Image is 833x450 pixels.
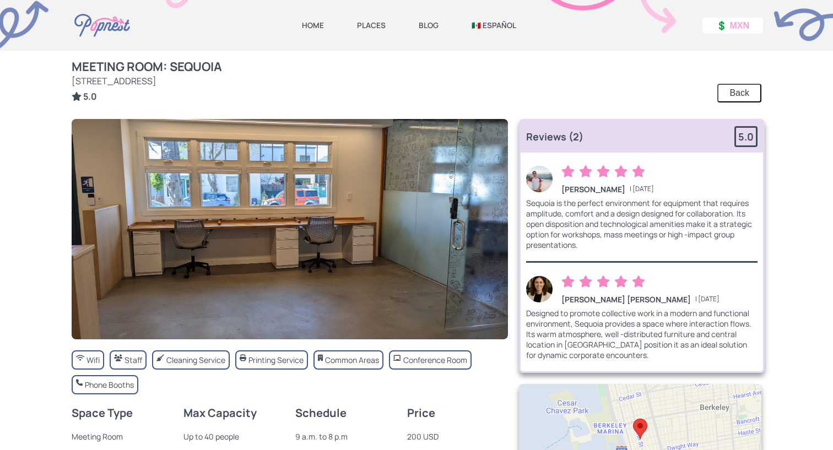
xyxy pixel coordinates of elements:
[702,18,763,34] button: 💲 MXN
[526,130,583,143] strong: Reviews (2)
[717,84,761,102] button: Back
[302,20,324,30] a: HOME
[295,405,347,420] strong: Schedule
[561,274,575,292] span: 1 of 5 rating
[85,379,134,390] div: Phone Booths
[72,431,172,442] div: Meeting Room
[526,198,758,250] div: Sequoia is the perfect environment for equipment that requires amplitude, comfort and a design de...
[526,276,553,302] img: Harper Collins
[72,405,133,420] strong: Space Type
[579,164,592,182] span: 2 of 5 rating
[83,90,97,102] strong: 5.0
[561,294,720,305] div: | [DATE]
[597,164,610,182] span: 3 of 5 rating
[738,130,754,143] strong: 5.0
[561,184,625,194] strong: [PERSON_NAME]
[86,355,100,365] div: Wifi
[561,274,650,292] div: 5 of 5 rating
[183,431,284,442] div: Up to 40 people
[632,164,645,182] span: 5 of 5 rating
[295,431,396,442] div: 9 a.m. to 8 p.m
[407,431,508,442] div: 200 USD
[183,405,257,420] strong: Max Capacity
[407,405,435,420] strong: Price
[632,274,645,292] span: 5 of 5 rating
[561,184,654,194] div: | [DATE]
[125,355,142,365] div: Staff
[614,164,628,182] span: 4 of 5 rating
[561,294,691,305] strong: [PERSON_NAME] [PERSON_NAME]
[561,164,575,182] span: 1 of 5 rating
[526,166,553,192] img: Logan Bennett
[579,274,592,292] span: 2 of 5 rating
[597,274,610,292] span: 3 of 5 rating
[72,75,222,87] div: [STREET_ADDRESS]
[419,20,439,30] a: BLOG
[526,308,758,360] div: Designed to promote collective work in a modern and functional environment, Sequoia provides a sp...
[614,274,628,292] span: 4 of 5 rating
[403,355,467,365] div: Conference Room
[561,164,650,182] div: 5 of 5 rating
[166,355,225,365] div: Cleaning Service
[248,355,304,365] div: Printing Service
[325,355,379,365] div: Common Areas
[357,20,386,30] a: PLACES
[72,119,508,339] img: Workstation West Berkeley
[472,20,516,30] a: 🇲🇽 ESPAÑOL
[72,58,222,75] strong: Meeting Room: Sequoia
